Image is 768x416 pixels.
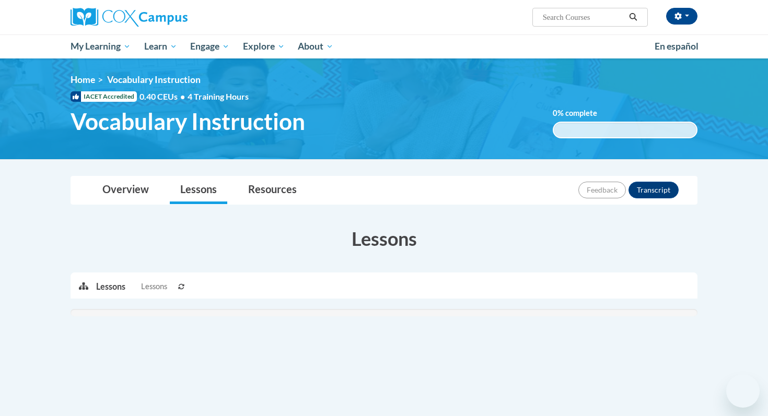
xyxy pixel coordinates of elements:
a: Resources [238,176,307,204]
span: 4 Training Hours [188,91,249,101]
button: Account Settings [666,8,697,25]
iframe: Button to launch messaging window [726,374,760,408]
span: 0.40 CEUs [139,91,188,102]
span: IACET Accredited [71,91,137,102]
p: Lessons [96,281,125,292]
button: Search [625,11,641,23]
a: Overview [92,176,159,204]
a: Engage [183,34,236,58]
span: Explore [243,40,285,53]
span: Learn [144,40,177,53]
img: Cox Campus [71,8,188,27]
span: About [298,40,333,53]
a: Cox Campus [71,8,269,27]
a: Learn [137,34,184,58]
a: My Learning [64,34,137,58]
span: • [180,91,185,101]
button: Feedback [578,182,626,198]
a: Home [71,74,95,85]
span: Vocabulary Instruction [71,108,305,135]
button: Transcript [629,182,679,198]
span: My Learning [71,40,131,53]
span: En español [655,41,699,52]
span: Engage [190,40,229,53]
span: 0 [553,109,557,117]
label: % complete [553,108,613,119]
a: En español [648,35,705,57]
a: Explore [236,34,292,58]
h3: Lessons [71,225,697,252]
a: Lessons [170,176,227,204]
a: About [292,34,341,58]
span: Vocabulary Instruction [107,74,201,85]
input: Search Courses [542,11,625,23]
div: Main menu [55,34,713,58]
span: Lessons [141,281,167,292]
